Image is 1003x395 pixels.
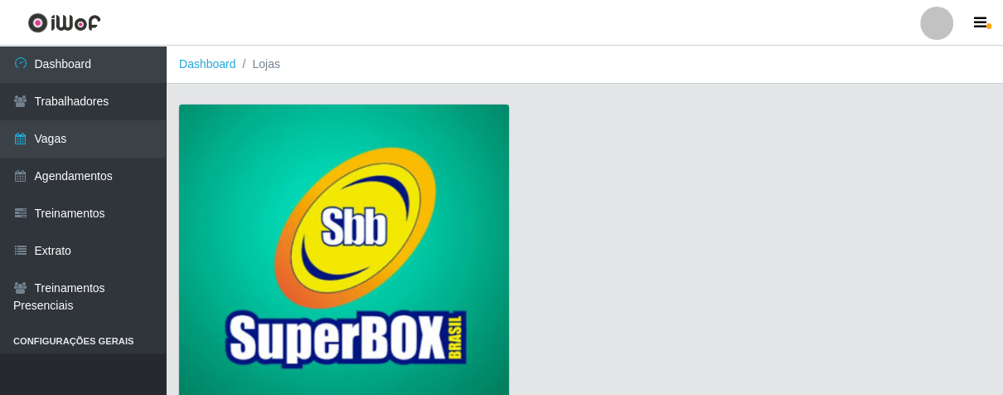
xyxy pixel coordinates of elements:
img: CoreUI Logo [27,12,101,33]
li: Lojas [236,56,280,73]
a: Dashboard [179,57,236,71]
nav: breadcrumb [166,46,1003,84]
